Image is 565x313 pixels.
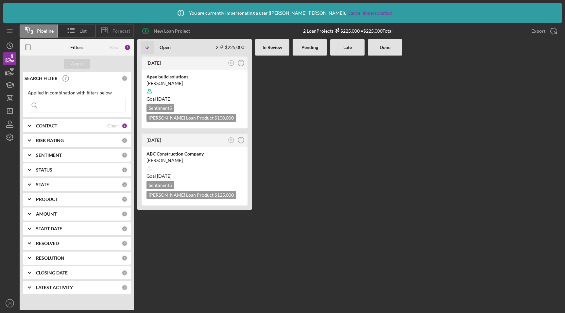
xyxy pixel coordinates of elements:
div: 1 [124,44,131,51]
div: Clear [107,123,118,128]
b: SENTIMENT [36,153,62,158]
div: 2 Loan Projects • $225,000 Total [303,28,393,34]
b: CONTACT [36,123,57,128]
div: Apex build solutions [146,74,243,80]
button: Export [525,25,562,38]
span: List [79,28,87,34]
b: Filters [70,45,83,50]
div: 0 [122,182,128,188]
div: 0 [122,75,128,81]
span: Goal [146,173,171,179]
b: In Review [263,45,282,50]
span: Pipeline [37,28,54,34]
text: JR [230,62,232,64]
b: Late [343,45,352,50]
div: 0 [122,167,128,173]
text: JR [230,139,232,141]
time: 2025-08-28 15:54 [146,137,161,143]
b: CLOSING DATE [36,270,68,275]
div: $225,000 [334,28,360,34]
div: 0 [122,270,128,276]
button: JR [3,297,16,310]
div: [PERSON_NAME] Loan Product [146,114,236,122]
div: 0 [122,255,128,261]
div: [PERSON_NAME] Loan Product [146,191,236,199]
div: Apply [71,59,83,69]
button: JR [227,136,236,145]
b: RESOLVED [36,241,59,246]
span: Forecast [112,28,130,34]
a: [DATE]JRApex build solutions[PERSON_NAME]Goal [DATE]Sentiment5[PERSON_NAME] Loan Product $100,000 [141,56,248,129]
div: 0 [122,138,128,143]
div: 0 [122,240,128,246]
b: AMOUNT [36,211,57,217]
div: You are currently impersonating a user ( [PERSON_NAME] [PERSON_NAME] ). [173,5,392,21]
b: Pending [301,45,318,50]
b: PRODUCT [36,197,58,202]
span: $125,000 [214,192,234,198]
div: 0 [122,152,128,158]
b: SEARCH FILTER [25,76,58,81]
text: JR [8,302,12,305]
a: Cancel Impersonation [348,10,392,16]
b: Open [160,45,171,50]
div: New Loan Project [154,25,190,38]
b: RESOLUTION [36,255,64,261]
div: 0 [122,226,128,232]
div: Sentiment 5 [146,181,174,189]
b: START DATE [36,226,62,231]
button: New Loan Project [137,25,197,38]
time: 11/26/2025 [157,173,171,179]
span: Goal [146,96,171,102]
div: Sentiment 5 [146,104,174,112]
span: $100,000 [214,115,234,121]
b: Done [380,45,390,50]
div: 0 [122,196,128,202]
div: [PERSON_NAME] [146,80,243,87]
b: STATUS [36,167,52,173]
div: ABC Construction Company [146,151,243,157]
button: Apply [64,59,90,69]
div: 2 $225,000 [216,44,244,50]
b: LATEST ACTIVITY [36,285,73,290]
b: STATE [36,182,49,187]
div: Reset [110,45,121,50]
div: Applied in combination with filters below [28,90,126,95]
div: 0 [122,285,128,290]
a: [DATE]JRABC Construction Company[PERSON_NAME]Goal [DATE]Sentiment5[PERSON_NAME] Loan Product $125... [141,133,248,206]
div: [PERSON_NAME] [146,157,243,164]
b: RISK RATING [36,138,64,143]
div: 0 [122,211,128,217]
button: JR [227,59,236,68]
time: 12/12/2025 [157,96,171,102]
div: 1 [122,123,128,129]
div: Export [531,25,545,38]
time: 2025-09-13 23:08 [146,60,161,66]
